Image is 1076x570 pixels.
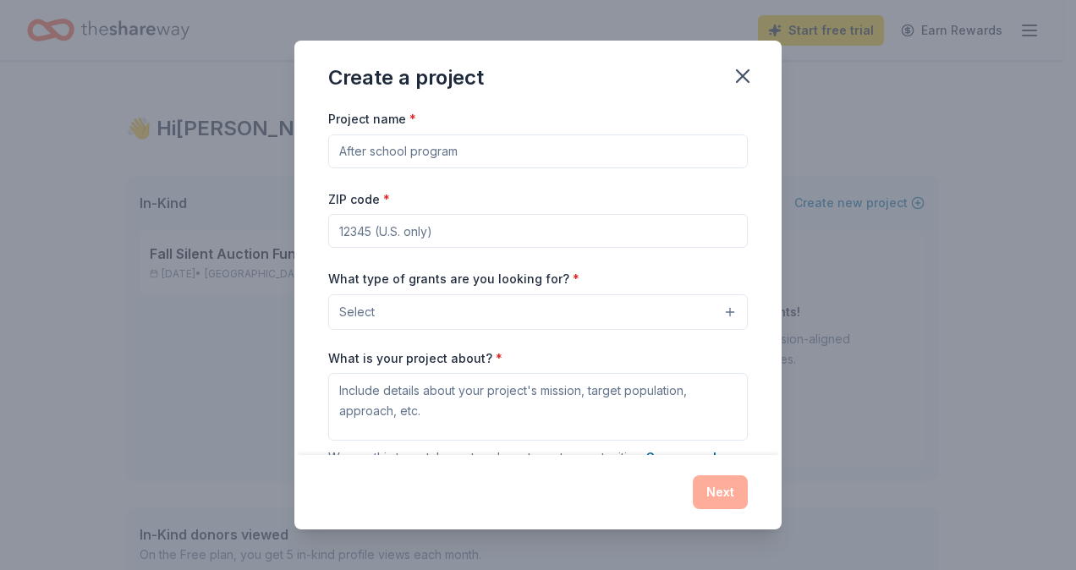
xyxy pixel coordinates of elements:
span: Select [339,302,375,322]
button: Select [328,294,748,330]
label: Project name [328,111,416,128]
label: What is your project about? [328,350,502,367]
input: After school program [328,134,748,168]
button: See examples [646,447,731,468]
label: What type of grants are you looking for? [328,271,579,288]
span: We use this to match you to relevant grant opportunities. [328,450,731,464]
div: Create a project [328,64,484,91]
input: 12345 (U.S. only) [328,214,748,248]
label: ZIP code [328,191,390,208]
